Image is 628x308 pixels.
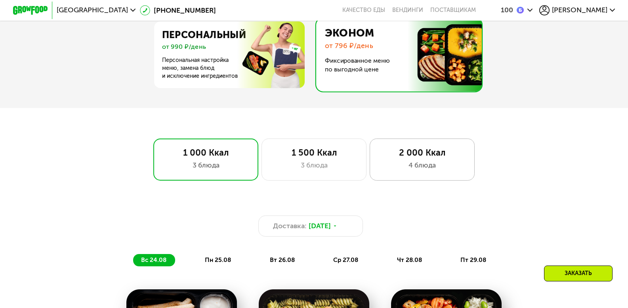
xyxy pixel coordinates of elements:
span: Доставка: [273,221,307,231]
span: вс 24.08 [141,256,166,264]
div: поставщикам [430,7,476,14]
div: 1 500 Ккал [271,148,357,158]
div: 3 блюда [162,160,249,170]
div: 1 000 Ккал [162,148,249,158]
span: [DATE] [309,221,331,231]
div: 2 000 Ккал [379,148,465,158]
span: вт 26.08 [270,256,295,264]
div: 4 блюда [379,160,465,170]
a: Качество еды [342,7,385,14]
span: чт 28.08 [397,256,422,264]
span: пн 25.08 [205,256,231,264]
span: [PERSON_NAME] [552,7,607,14]
span: пт 29.08 [460,256,486,264]
a: Вендинги [392,7,423,14]
span: [GEOGRAPHIC_DATA] [57,7,128,14]
a: [PHONE_NUMBER] [140,5,216,15]
div: 100 [501,7,513,14]
div: Заказать [544,266,613,281]
div: 3 блюда [271,160,357,170]
span: ср 27.08 [333,256,358,264]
